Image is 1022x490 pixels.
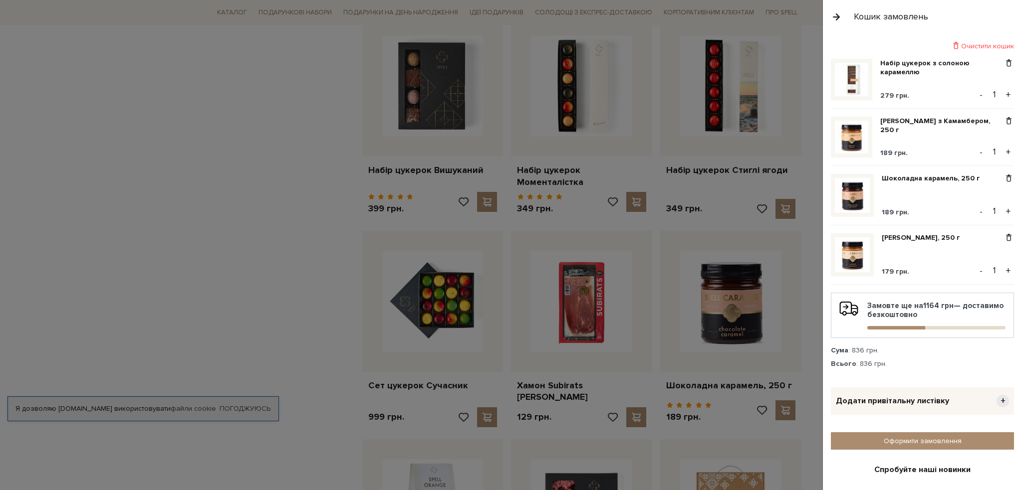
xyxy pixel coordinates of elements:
span: 179 грн. [882,267,909,276]
div: Спробуйте наші новинки [837,465,1008,475]
span: 279 грн. [880,91,909,100]
button: + [1003,145,1014,160]
button: - [976,87,986,102]
span: 189 грн. [882,208,909,216]
a: Оформити замовлення [831,432,1014,450]
strong: Всього [831,359,856,368]
a: [PERSON_NAME] з Камамбером, 250 г [880,117,1004,135]
button: + [1003,204,1014,219]
button: - [976,145,986,160]
span: Додати привітальну листівку [836,396,949,406]
button: + [1003,87,1014,102]
img: Карамель солона, 250 г [835,237,870,272]
a: Набір цукерок з солоною карамеллю [880,59,1004,77]
div: : 836 грн. [831,346,1014,355]
div: Кошик замовлень [854,11,928,22]
img: Карамель з Камамбером, 250 г [835,121,868,154]
span: 189 грн. [880,149,908,157]
button: + [1003,263,1014,278]
img: Набір цукерок з солоною карамеллю [835,63,868,96]
div: : 836 грн. [831,359,1014,368]
b: 1164 грн [923,301,954,310]
strong: Сума [831,346,848,354]
div: Замовте ще на — доставимо безкоштовно [839,301,1006,329]
span: + [997,395,1009,407]
button: - [976,263,986,278]
img: Шоколадна карамель, 250 г [835,178,870,213]
button: - [976,204,986,219]
a: Шоколадна карамель, 250 г [882,174,988,183]
div: Очистити кошик [831,41,1014,51]
a: [PERSON_NAME], 250 г [882,233,968,242]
